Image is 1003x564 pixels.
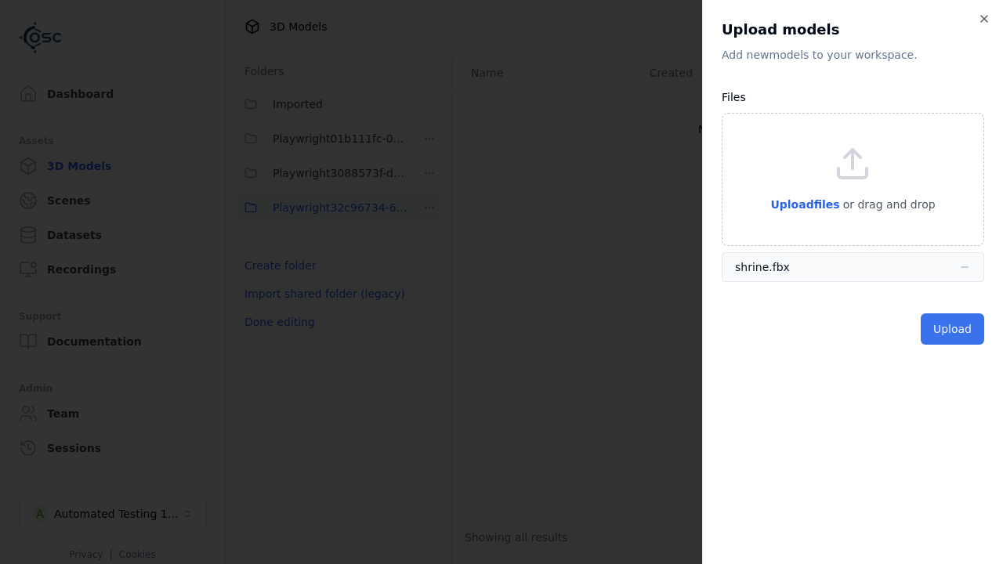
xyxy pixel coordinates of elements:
[735,259,790,275] div: shrine.fbx
[722,47,984,63] p: Add new model s to your workspace.
[840,195,936,214] p: or drag and drop
[722,91,746,103] label: Files
[770,198,839,211] span: Upload files
[722,19,984,41] h2: Upload models
[921,313,984,345] button: Upload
